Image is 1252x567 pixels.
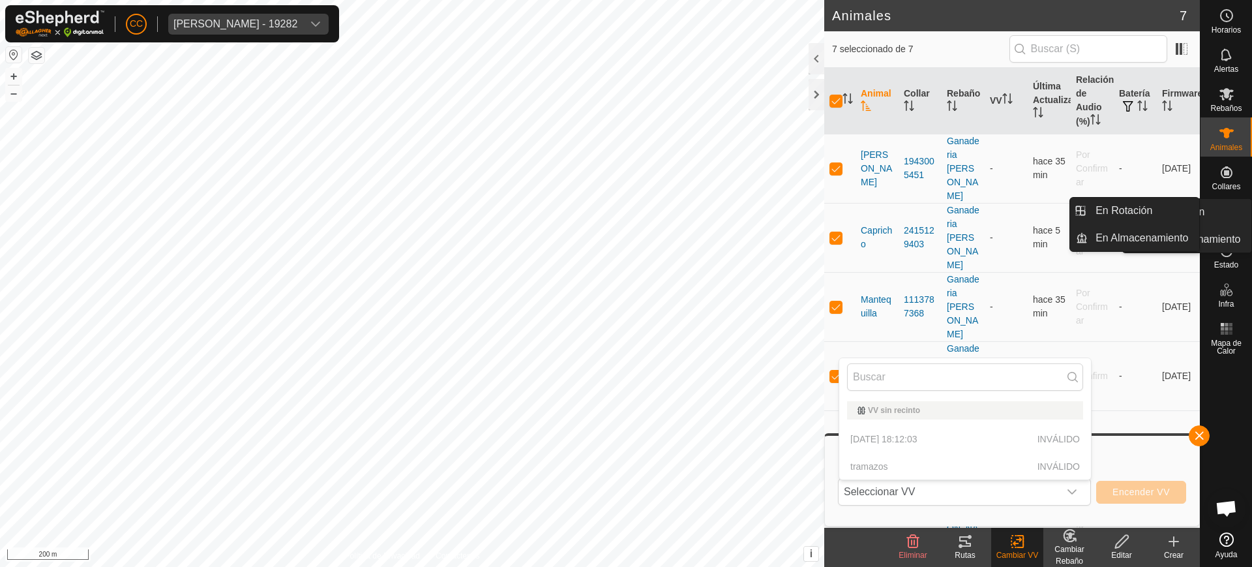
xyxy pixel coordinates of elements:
[1076,357,1108,395] span: Por Confirmar
[1157,341,1200,410] td: [DATE]
[899,551,927,560] span: Eliminar
[1148,232,1240,247] span: En Almacenamiento
[1114,272,1157,341] td: -
[1088,225,1199,251] a: En Almacenamiento
[1204,339,1249,355] span: Mapa de Calor
[1009,35,1167,63] input: Buscar (S)
[1114,410,1157,480] td: -
[1214,261,1238,269] span: Estado
[6,69,22,84] button: +
[861,148,893,189] span: [PERSON_NAME]
[861,102,871,113] p-sorticon: Activar para ordenar
[1112,487,1170,497] span: Encender VV
[947,102,957,113] p-sorticon: Activar para ordenar
[990,232,993,243] app-display-virtual-paddock-transition: -
[173,19,297,29] div: [PERSON_NAME] - 19282
[947,342,979,410] div: Ganaderia [PERSON_NAME]
[839,396,1091,480] ul: Option List
[1076,149,1108,187] span: Por Confirmar
[1200,527,1252,564] a: Ayuda
[947,204,979,272] div: Ganaderia [PERSON_NAME]
[832,42,1009,56] span: 7 seleccionado de 7
[939,549,991,561] div: Rutas
[1095,549,1148,561] div: Editar
[1076,219,1108,256] span: Por Confirmar
[839,479,1059,505] span: Seleccionar VV
[842,95,853,106] p-sorticon: Activar para ordenar
[904,224,936,251] div: 2415129403
[1076,288,1108,326] span: Por Confirmar
[6,47,22,63] button: Restablecer Mapa
[1095,230,1188,246] span: En Almacenamiento
[16,10,104,37] img: Logo Gallagher
[985,68,1028,134] th: VV
[942,68,985,134] th: Rebaño
[1207,489,1246,528] div: Chat abierto
[804,547,818,561] button: i
[856,68,899,134] th: Animal
[1180,6,1187,25] span: 7
[1070,225,1199,251] li: En Almacenamiento
[1218,300,1234,308] span: Infra
[1095,203,1152,219] span: En Rotación
[303,14,329,35] div: dropdown trigger
[168,14,303,35] span: Cesar Lopez Moledo - 19282
[1214,65,1238,73] span: Alertas
[899,68,942,134] th: Collar
[1148,549,1200,561] div: Crear
[1212,26,1241,34] span: Horarios
[345,550,420,562] a: Política de Privacidad
[861,293,893,320] span: Mantequilla
[1157,410,1200,480] td: [DATE]
[1114,341,1157,410] td: -
[857,406,1073,414] div: VV sin recinto
[1157,134,1200,203] td: [DATE]
[1070,198,1199,224] li: En Rotación
[1043,544,1095,567] div: Cambiar Rebaño
[947,273,979,341] div: Ganaderia [PERSON_NAME]
[1096,481,1186,504] button: Encender VV
[1212,183,1240,191] span: Collares
[436,550,479,562] a: Contáctenos
[1090,116,1101,127] p-sorticon: Activar para ordenar
[1059,479,1085,505] div: dropdown trigger
[904,155,936,182] div: 1943005451
[861,224,893,251] span: Capricho
[1157,272,1200,341] td: [DATE]
[1033,225,1060,249] span: 15 sept 2025, 13:04
[991,549,1043,561] div: Cambiar VV
[947,134,979,203] div: Ganaderia [PERSON_NAME]
[1157,68,1200,134] th: Firmware
[1137,102,1148,113] p-sorticon: Activar para ordenar
[1088,198,1199,224] a: En Rotación
[1210,104,1242,112] span: Rebaños
[832,8,1180,23] h2: Animales
[904,293,936,320] div: 1113787368
[904,102,914,113] p-sorticon: Activar para ordenar
[130,17,143,31] span: CC
[1114,134,1157,203] td: -
[6,85,22,101] button: –
[847,363,1083,391] input: Buscar
[1114,68,1157,134] th: Batería
[1210,144,1242,151] span: Animales
[1033,294,1066,318] span: 15 sept 2025, 12:34
[1033,156,1066,180] span: 15 sept 2025, 12:34
[1002,95,1013,106] p-sorticon: Activar para ordenar
[1215,551,1238,559] span: Ayuda
[990,301,993,312] app-display-virtual-paddock-transition: -
[1162,102,1172,113] p-sorticon: Activar para ordenar
[29,48,44,63] button: Capas del Mapa
[990,163,993,174] app-display-virtual-paddock-transition: -
[1071,68,1114,134] th: Relación de Audio (%)
[1033,109,1043,119] p-sorticon: Activar para ordenar
[1028,68,1071,134] th: Última Actualización
[810,548,812,559] span: i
